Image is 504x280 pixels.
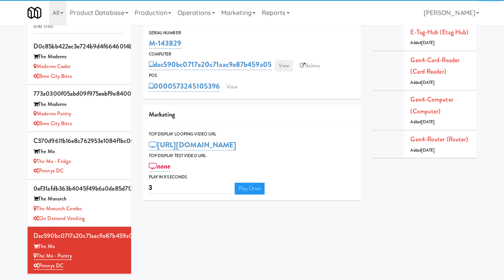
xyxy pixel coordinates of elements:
a: View [223,81,241,93]
div: Play in X seconds [149,173,356,181]
span: Marketing [149,110,175,119]
span: Added [410,119,435,125]
div: The Moderne [33,100,125,109]
a: Pennys DC [33,262,63,270]
li: c370d9611b16e8c762953e1084f1bc0fThe Mo The Mo - FridgePennys DC [28,132,131,179]
li: 0ef31afdb363b4045f49b6a0de85d712The Monarch The Monarch ComboOn Demand Vending [28,180,131,227]
div: The Moderne [33,52,125,62]
a: Gen4-router (Router) [410,135,468,144]
a: dac590bc0717a20c71aac9e87b459a05 [149,59,272,70]
span: Added [410,40,435,46]
a: Balena [296,60,324,72]
a: 0000573245105396 [149,81,220,92]
div: The Monarch [33,194,125,204]
a: On Demand Vending [33,215,85,222]
a: The Monarch Combo [33,205,82,212]
div: Serial Number [149,29,356,37]
span: [DATE] [421,147,435,153]
div: Top Display Looping Video Url [149,130,356,138]
span: [DATE] [421,119,435,125]
a: Pennys DC [33,167,63,174]
li: dac590bc0717a20c71aac9e87b459a05The Mo The Mo - PantryPennys DC [28,227,131,274]
div: dac590bc0717a20c71aac9e87b459a05 [33,230,125,242]
div: 773a0300f05abd09f975eebf9e840068 [33,88,125,100]
div: The Mo [33,147,125,157]
li: d0c85bb422ec3e724b9d4f6646014b72The Moderne Moderne CoolerBrew City Bites [28,37,131,85]
a: The Mo - Pantry [33,252,72,260]
a: none [149,161,170,172]
div: POS [149,72,356,80]
span: [DATE] [421,80,435,85]
a: M-143829 [149,38,182,49]
div: 0ef31afdb363b4045f49b6a0de85d712 [33,183,125,195]
a: [URL][DOMAIN_NAME] [149,139,237,150]
span: Added [410,80,435,85]
a: Moderne Cooler [33,63,71,70]
div: Computer [149,50,356,58]
a: Moderne Pantry [33,110,72,117]
span: Added [410,147,435,153]
div: c370d9611b16e8c762953e1084f1bc0f [33,135,125,147]
div: The Mo [33,242,125,252]
a: Play Once [235,183,265,195]
span: [DATE] [421,40,435,46]
a: E-tag-hub (Etag Hub) [410,28,468,37]
a: Brew City Bites [33,120,72,127]
li: 773a0300f05abd09f975eebf9e840068The Moderne Moderne PantryBrew City Bites [28,85,131,132]
img: Micromart [28,6,41,20]
div: d0c85bb422ec3e724b9d4f6646014b72 [33,41,125,52]
input: Search cabinets [33,19,125,33]
div: Top Display Test Video Url [149,152,356,160]
a: Gen4-card-reader (Card Reader) [410,56,460,76]
a: View [275,60,293,72]
a: Brew City Bites [33,72,72,80]
a: Gen4-computer (Computer) [410,95,453,116]
a: The Mo - Fridge [33,158,71,165]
